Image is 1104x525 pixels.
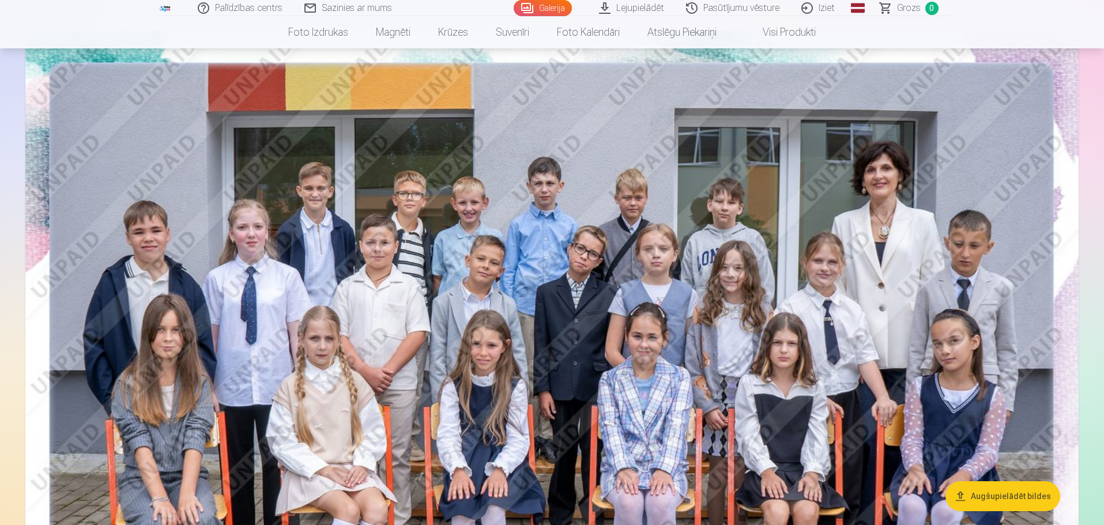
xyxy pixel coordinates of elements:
[482,16,543,48] a: Suvenīri
[362,16,424,48] a: Magnēti
[730,16,830,48] a: Visi produkti
[543,16,634,48] a: Foto kalendāri
[634,16,730,48] a: Atslēgu piekariņi
[945,481,1060,511] button: Augšupielādēt bildes
[274,16,362,48] a: Foto izdrukas
[159,5,172,12] img: /fa3
[424,16,482,48] a: Krūzes
[897,1,921,15] span: Grozs
[925,2,939,15] span: 0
